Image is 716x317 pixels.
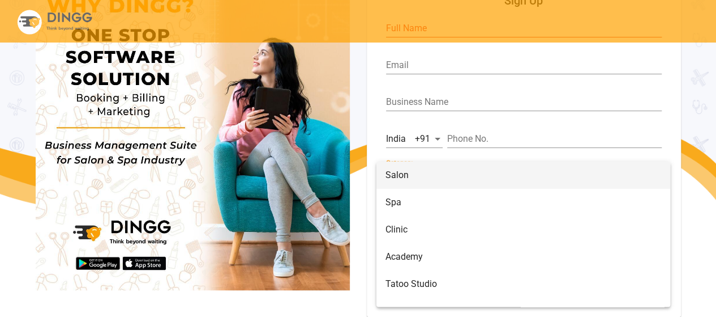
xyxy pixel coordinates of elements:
span: Salon [385,162,661,189]
span: Clinic [385,216,661,243]
span: Academy [385,243,661,270]
span: Spa [385,189,661,216]
span: Tatoo Studio [385,270,661,298]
